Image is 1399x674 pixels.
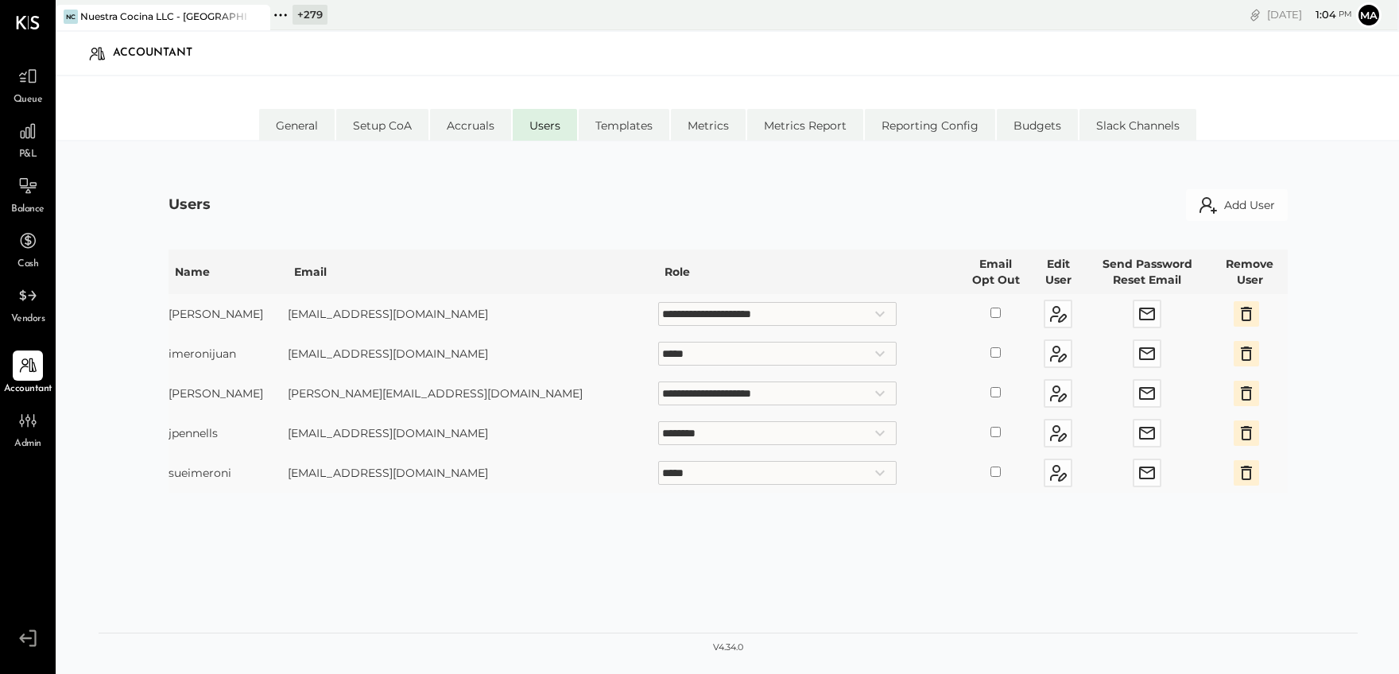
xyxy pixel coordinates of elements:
[513,109,577,141] li: Users
[1186,189,1288,221] button: Add User
[1211,250,1288,294] th: Remove User
[713,641,743,654] div: v 4.34.0
[1,351,55,397] a: Accountant
[113,41,208,66] div: Accountant
[1,281,55,327] a: Vendors
[671,109,746,141] li: Metrics
[169,374,288,413] td: [PERSON_NAME]
[11,203,45,217] span: Balance
[1267,7,1352,22] div: [DATE]
[288,374,658,413] td: [PERSON_NAME][EMAIL_ADDRESS][DOMAIN_NAME]
[293,5,327,25] div: + 279
[4,382,52,397] span: Accountant
[169,413,288,453] td: jpennells
[259,109,335,141] li: General
[11,312,45,327] span: Vendors
[288,250,658,294] th: Email
[1,226,55,272] a: Cash
[169,250,288,294] th: Name
[288,413,658,453] td: [EMAIL_ADDRESS][DOMAIN_NAME]
[80,10,246,23] div: Nuestra Cocina LLC - [GEOGRAPHIC_DATA]
[14,93,43,107] span: Queue
[169,453,288,493] td: sueimeroni
[14,437,41,451] span: Admin
[1247,6,1263,23] div: copy link
[747,109,863,141] li: Metrics Report
[169,294,288,334] td: [PERSON_NAME]
[336,109,428,141] li: Setup CoA
[17,258,38,272] span: Cash
[169,334,288,374] td: imeronijuan
[865,109,995,141] li: Reporting Config
[19,148,37,162] span: P&L
[958,250,1034,294] th: Email Opt Out
[288,334,658,374] td: [EMAIL_ADDRESS][DOMAIN_NAME]
[430,109,511,141] li: Accruals
[658,250,958,294] th: Role
[288,453,658,493] td: [EMAIL_ADDRESS][DOMAIN_NAME]
[1,61,55,107] a: Queue
[1,405,55,451] a: Admin
[1,116,55,162] a: P&L
[1,171,55,217] a: Balance
[1079,109,1196,141] li: Slack Channels
[288,294,658,334] td: [EMAIL_ADDRESS][DOMAIN_NAME]
[1356,2,1382,28] button: Ma
[1083,250,1211,294] th: Send Password Reset Email
[997,109,1078,141] li: Budgets
[1034,250,1083,294] th: Edit User
[64,10,78,24] div: NC
[579,109,669,141] li: Templates
[169,195,211,215] div: Users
